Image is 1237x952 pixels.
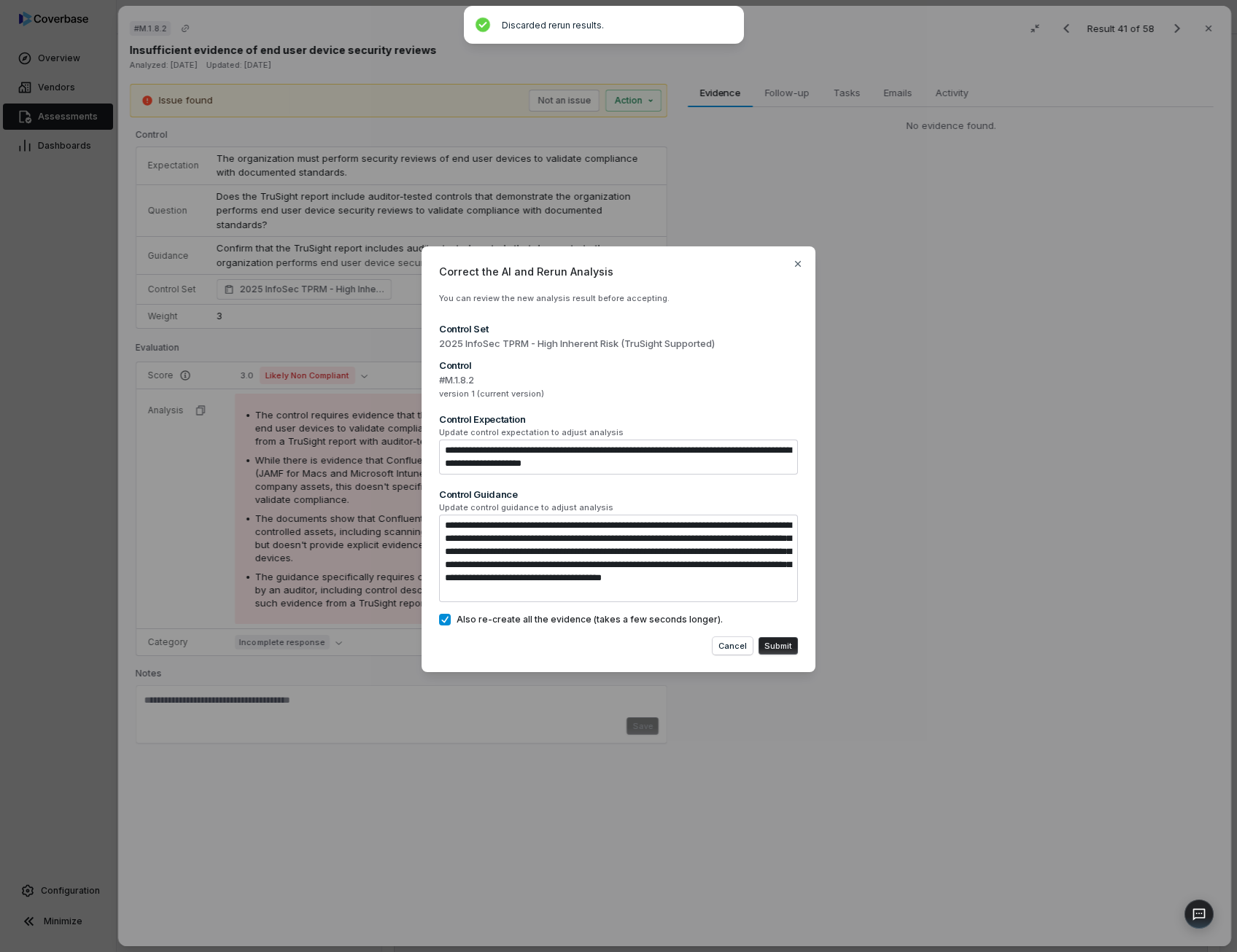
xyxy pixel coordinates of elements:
[439,337,798,351] span: 2025 InfoSec TPRM - High Inherent Risk (TruSight Supported)
[502,20,604,31] span: Discarded rerun results.
[439,359,798,372] div: Control
[759,637,798,655] button: Submit
[439,502,798,513] span: Update control guidance to adjust analysis
[713,637,753,655] button: Cancel
[457,614,723,625] span: Also re-create all the evidence (takes a few seconds longer).
[439,264,798,279] span: Correct the AI and Rerun Analysis
[439,488,798,501] div: Control Guidance
[439,293,670,303] span: You can review the new analysis result before accepting.
[439,614,451,625] button: Also re-create all the evidence (takes a few seconds longer).
[439,373,798,388] span: #M.1.8.2
[439,427,798,438] span: Update control expectation to adjust analysis
[439,322,798,335] div: Control Set
[439,413,798,426] div: Control Expectation
[439,389,798,399] span: version 1 (current version)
